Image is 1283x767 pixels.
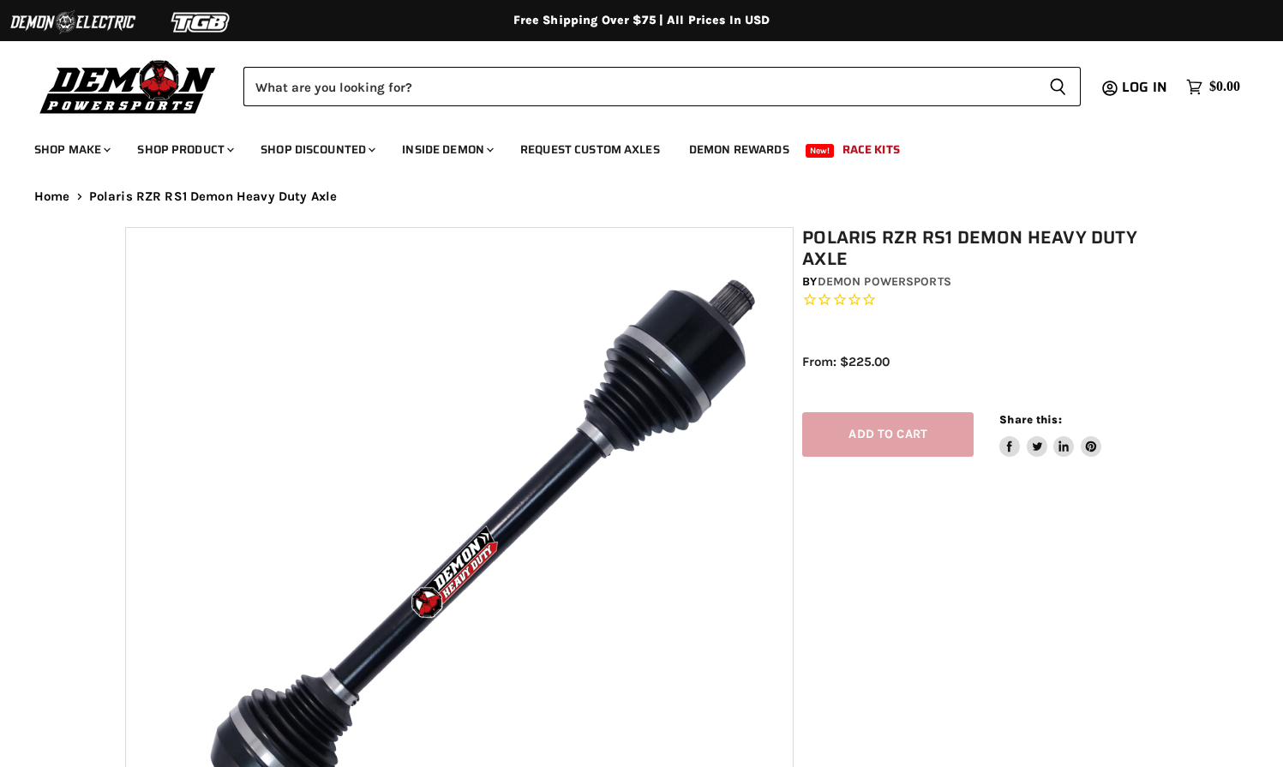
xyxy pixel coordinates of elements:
[34,189,70,204] a: Home
[999,412,1101,458] aside: Share this:
[802,273,1166,291] div: by
[21,125,1236,167] ul: Main menu
[34,56,222,117] img: Demon Powersports
[389,132,504,167] a: Inside Demon
[802,354,890,369] span: From: $225.00
[248,132,386,167] a: Shop Discounted
[124,132,244,167] a: Shop Product
[21,132,121,167] a: Shop Make
[1122,76,1167,98] span: Log in
[1114,80,1178,95] a: Log in
[806,144,835,158] span: New!
[9,6,137,39] img: Demon Electric Logo 2
[676,132,802,167] a: Demon Rewards
[507,132,673,167] a: Request Custom Axles
[999,413,1061,426] span: Share this:
[243,67,1035,106] input: Search
[830,132,913,167] a: Race Kits
[137,6,266,39] img: TGB Logo 2
[802,227,1166,270] h1: Polaris RZR RS1 Demon Heavy Duty Axle
[243,67,1081,106] form: Product
[1035,67,1081,106] button: Search
[1209,79,1240,95] span: $0.00
[89,189,338,204] span: Polaris RZR RS1 Demon Heavy Duty Axle
[818,274,951,289] a: Demon Powersports
[802,291,1166,309] span: Rated 0.0 out of 5 stars 0 reviews
[1178,75,1249,99] a: $0.00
